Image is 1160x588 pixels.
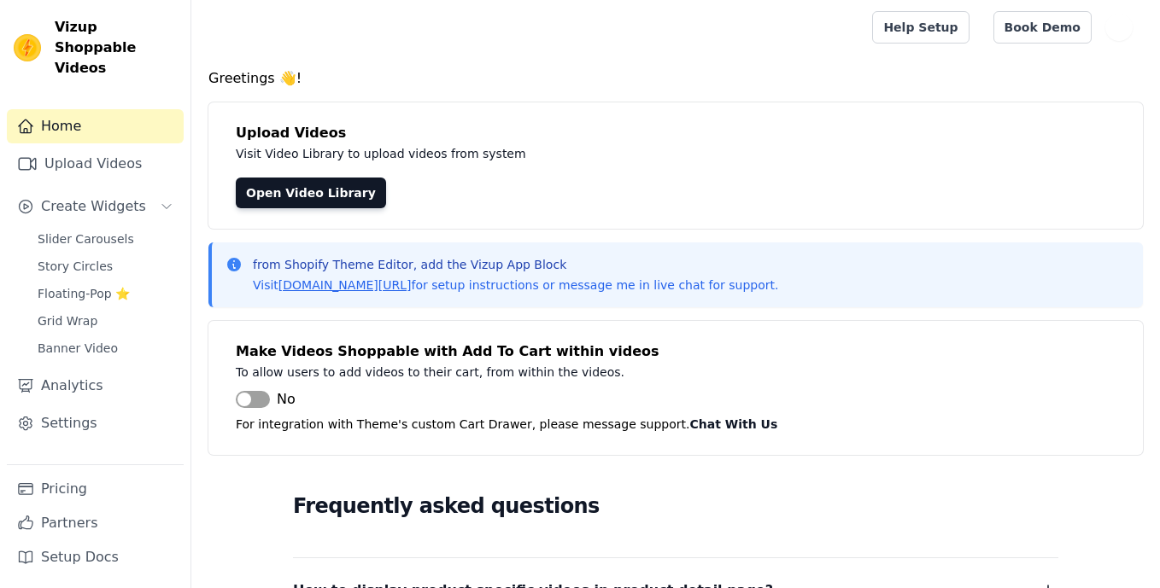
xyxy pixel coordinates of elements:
[41,196,146,217] span: Create Widgets
[27,309,184,333] a: Grid Wrap
[7,369,184,403] a: Analytics
[236,362,1001,382] p: To allow users to add videos to their cart, from within the videos.
[7,540,184,574] a: Setup Docs
[236,341,1116,362] h4: Make Videos Shoppable with Add To Cart within videos
[14,34,41,61] img: Vizup
[277,389,296,410] span: No
[38,312,97,329] span: Grid Wrap
[293,489,1058,523] h2: Frequently asked questions
[38,340,118,357] span: Banner Video
[7,472,184,506] a: Pricing
[236,143,1001,164] p: Visit Video Library to upload videos from system
[993,11,1092,44] a: Book Demo
[872,11,969,44] a: Help Setup
[38,285,130,302] span: Floating-Pop ⭐
[7,147,184,181] a: Upload Videos
[7,189,184,224] button: Create Widgets
[253,256,778,273] p: from Shopify Theme Editor, add the Vizup App Block
[208,68,1143,89] h4: Greetings 👋!
[27,254,184,278] a: Story Circles
[253,277,778,294] p: Visit for setup instructions or message me in live chat for support.
[27,336,184,360] a: Banner Video
[27,282,184,306] a: Floating-Pop ⭐
[236,178,386,208] a: Open Video Library
[38,230,134,247] span: Slider Carousels
[27,227,184,251] a: Slider Carousels
[236,414,1116,434] p: For integration with Theme's custom Cart Drawer, please message support.
[38,258,113,275] span: Story Circles
[690,414,778,434] button: Chat With Us
[55,17,177,79] span: Vizup Shoppable Videos
[7,109,184,143] a: Home
[278,278,412,292] a: [DOMAIN_NAME][URL]
[7,406,184,440] a: Settings
[236,123,1116,143] h4: Upload Videos
[236,389,296,410] button: No
[7,506,184,540] a: Partners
